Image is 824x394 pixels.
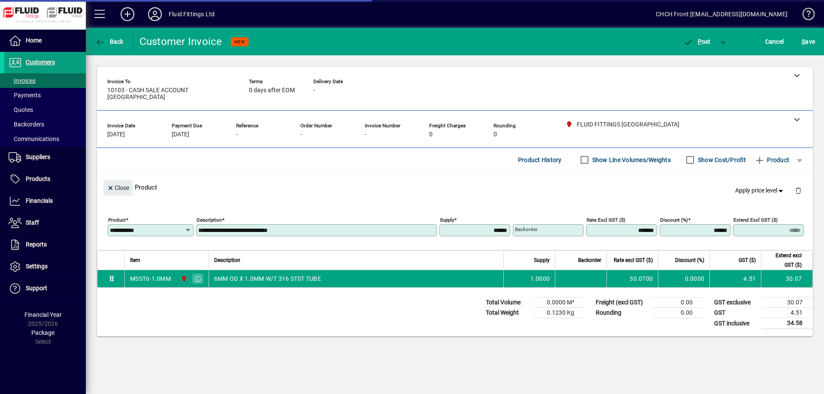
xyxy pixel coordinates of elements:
[788,186,809,194] app-page-header-button: Delete
[591,308,651,318] td: Rounding
[236,131,238,138] span: -
[86,34,133,49] app-page-header-button: Back
[651,298,703,308] td: 0.00
[26,153,50,160] span: Suppliers
[761,318,813,329] td: 34.58
[732,183,788,199] button: Apply price level
[710,318,761,329] td: GST inclusive
[533,308,585,318] td: 0.1230 Kg
[249,87,295,94] span: 0 days after EOM
[763,34,786,49] button: Cancel
[107,87,236,101] span: 10103 - CASH SALE ACCOUNT [GEOGRAPHIC_DATA]
[591,156,671,164] label: Show Line Volumes/Weights
[103,180,133,195] button: Close
[172,131,189,138] span: [DATE]
[802,38,805,45] span: S
[515,152,565,168] button: Product History
[97,171,813,203] div: Product
[754,153,789,167] span: Product
[761,270,812,287] td: 30.07
[9,77,36,84] span: Invoices
[651,308,703,318] td: 0.00
[530,274,550,283] span: 1.0000
[4,256,86,277] a: Settings
[9,92,41,99] span: Payments
[660,217,688,223] mat-label: Discount (%)
[197,217,222,223] mat-label: Description
[141,6,169,22] button: Profile
[578,256,601,265] span: Backorder
[9,121,44,128] span: Backorders
[26,241,47,248] span: Reports
[4,117,86,132] a: Backorders
[698,38,702,45] span: P
[101,183,135,191] app-page-header-button: Close
[4,132,86,146] a: Communications
[800,34,817,49] button: Save
[4,212,86,234] a: Staff
[139,35,222,48] div: Customer Invoice
[4,73,86,88] a: Invoices
[214,256,240,265] span: Description
[710,308,761,318] td: GST
[761,298,813,308] td: 30.07
[130,274,171,283] div: MSST6-1.0MM
[95,38,124,45] span: Back
[709,270,761,287] td: 4.51
[4,102,86,117] a: Quotes
[107,181,129,195] span: Close
[4,88,86,102] a: Payments
[482,308,533,318] td: Total Weight
[591,298,651,308] td: Freight (excl GST)
[679,34,715,49] button: Post
[234,39,245,45] span: NEW
[179,274,188,283] span: FLUID FITTINGS CHRISTCHURCH
[130,256,140,265] span: Item
[429,131,433,138] span: 0
[683,38,711,45] span: ost
[4,30,86,51] a: Home
[587,217,625,223] mat-label: Rate excl GST ($)
[26,197,53,204] span: Financials
[26,175,50,182] span: Products
[710,298,761,308] td: GST exclusive
[518,153,562,167] span: Product History
[612,274,653,283] div: 30.0700
[614,256,653,265] span: Rate excl GST ($)
[735,186,785,195] span: Apply price level
[4,147,86,168] a: Suppliers
[533,298,585,308] td: 0.0000 M³
[761,308,813,318] td: 4.51
[696,156,746,164] label: Show Cost/Profit
[796,2,813,30] a: Knowledge Base
[765,35,784,48] span: Cancel
[4,234,86,256] a: Reports
[440,217,454,223] mat-label: Supply
[365,131,367,138] span: -
[733,217,778,223] mat-label: Extend excl GST ($)
[9,106,33,113] span: Quotes
[482,298,533,308] td: Total Volume
[4,190,86,212] a: Financials
[26,285,47,292] span: Support
[515,226,538,232] mat-label: Backorder
[4,278,86,299] a: Support
[114,6,141,22] button: Add
[9,135,59,142] span: Communications
[26,59,55,66] span: Customers
[802,35,815,48] span: ave
[534,256,550,265] span: Supply
[26,219,39,226] span: Staff
[739,256,756,265] span: GST ($)
[26,37,42,44] span: Home
[313,87,315,94] span: -
[675,256,704,265] span: Discount (%)
[788,180,809,201] button: Delete
[24,311,62,318] span: Financial Year
[107,131,125,138] span: [DATE]
[169,7,215,21] div: Fluid Fittings Ltd
[214,274,321,283] span: 6MM OD X 1.0MM W/T 316 STST TUBE
[766,251,802,270] span: Extend excl GST ($)
[26,263,48,270] span: Settings
[300,131,302,138] span: -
